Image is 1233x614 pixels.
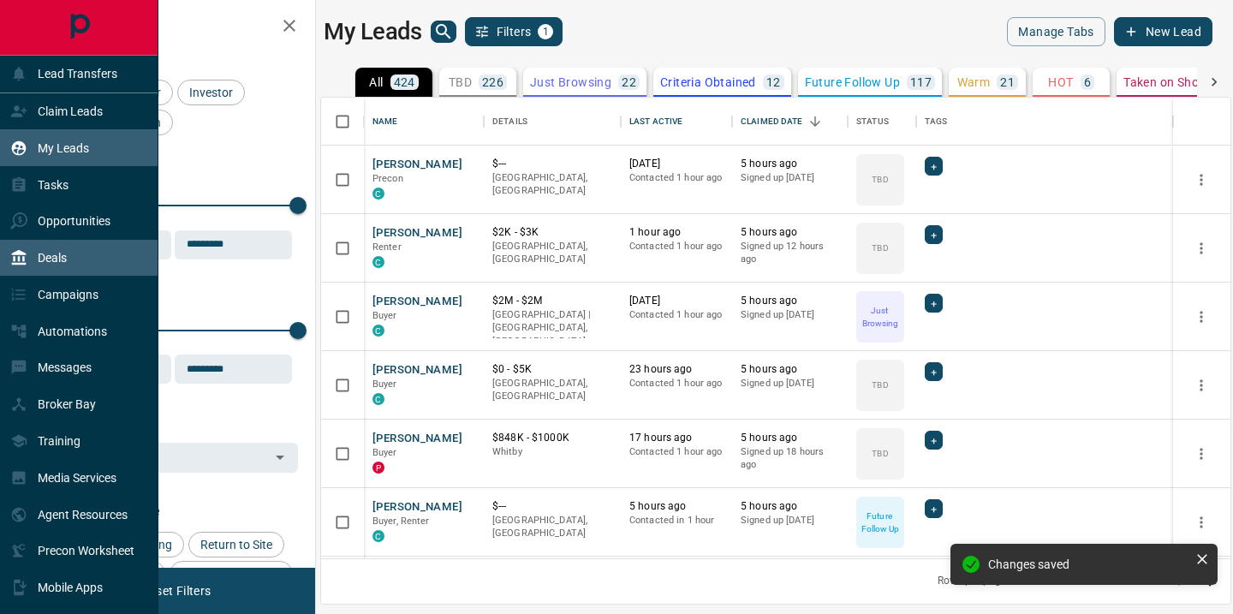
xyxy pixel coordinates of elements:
p: TBD [872,241,888,254]
p: All [369,76,383,88]
p: Criteria Obtained [660,76,756,88]
div: + [925,294,943,313]
span: Buyer, Renter [372,516,430,527]
p: 5 hours ago [741,157,839,171]
button: more [1188,373,1214,398]
p: Rows per page: [938,574,1010,588]
p: [DATE] [629,294,724,308]
button: Open [268,445,292,469]
p: 1 hour ago [629,225,724,240]
div: condos.ca [372,188,384,200]
p: 21 [1000,76,1015,88]
div: Details [484,98,621,146]
span: Precon [372,173,403,184]
div: + [925,157,943,176]
p: Warm [957,76,991,88]
p: Future Follow Up [858,510,902,535]
div: Tags [916,98,1173,146]
p: Just Browsing [530,76,611,88]
div: Last Active [621,98,732,146]
span: Buyer [372,310,397,321]
p: Whitby [492,445,612,459]
p: Contacted 1 hour ago [629,240,724,253]
p: [GEOGRAPHIC_DATA], [GEOGRAPHIC_DATA] [492,514,612,540]
div: property.ca [372,462,384,474]
div: Tags [925,98,948,146]
p: TBD [872,379,888,391]
p: [GEOGRAPHIC_DATA] | [GEOGRAPHIC_DATA], [GEOGRAPHIC_DATA] [492,308,612,349]
p: 5 hours ago [741,499,839,514]
div: condos.ca [372,393,384,405]
p: 17 hours ago [629,431,724,445]
h1: My Leads [324,18,422,45]
span: 1 [539,26,551,38]
p: Contacted 1 hour ago [629,377,724,390]
span: + [931,226,937,243]
div: Set up Listing Alert [170,561,293,587]
button: Reset Filters [130,576,222,605]
p: 226 [482,76,503,88]
h2: Filters [55,17,298,38]
div: condos.ca [372,325,384,337]
button: Sort [803,110,827,134]
span: Set up Listing Alert [176,567,287,581]
p: Taken on Showings [1123,76,1232,88]
div: Return to Site [188,532,284,557]
p: 5 hours ago [741,225,839,240]
p: TBD [872,173,888,186]
p: 6 [1084,76,1091,88]
p: 22 [622,76,636,88]
span: Buyer [372,447,397,458]
p: [GEOGRAPHIC_DATA], [GEOGRAPHIC_DATA] [492,171,612,198]
span: + [931,158,937,175]
button: more [1188,510,1214,535]
p: 12 [766,76,781,88]
button: more [1188,235,1214,261]
p: HOT [1048,76,1073,88]
p: [DATE] [629,157,724,171]
div: Details [492,98,527,146]
div: condos.ca [372,530,384,542]
button: search button [431,21,456,43]
button: [PERSON_NAME] [372,157,462,173]
p: Future Follow Up [805,76,900,88]
button: [PERSON_NAME] [372,499,462,516]
span: + [931,363,937,380]
p: Contacted 1 hour ago [629,308,724,322]
div: Last Active [629,98,682,146]
button: [PERSON_NAME] [372,225,462,241]
p: 424 [394,76,415,88]
div: + [925,225,943,244]
p: TBD [449,76,472,88]
p: Contacted 1 hour ago [629,171,724,185]
div: Status [848,98,916,146]
div: Claimed Date [741,98,803,146]
p: $--- [492,499,612,514]
p: Signed up 18 hours ago [741,445,839,472]
p: $--- [492,157,612,171]
div: Changes saved [988,557,1188,571]
p: 5 hours ago [741,362,839,377]
button: [PERSON_NAME] [372,362,462,379]
p: Contacted 1 hour ago [629,445,724,459]
button: more [1188,304,1214,330]
p: Just Browsing [858,304,902,330]
div: + [925,362,943,381]
span: Renter [372,241,402,253]
p: 23 hours ago [629,362,724,377]
div: + [925,499,943,518]
div: Name [372,98,398,146]
p: 117 [910,76,932,88]
div: + [925,431,943,450]
p: 5 hours ago [629,499,724,514]
p: TBD [872,447,888,460]
button: Filters1 [465,17,563,46]
p: [GEOGRAPHIC_DATA], [GEOGRAPHIC_DATA] [492,377,612,403]
button: more [1188,441,1214,467]
p: $848K - $1000K [492,431,612,445]
span: + [931,432,937,449]
div: Investor [177,80,245,105]
p: Contacted in 1 hour [629,514,724,528]
button: Manage Tabs [1007,17,1105,46]
span: + [931,295,937,312]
